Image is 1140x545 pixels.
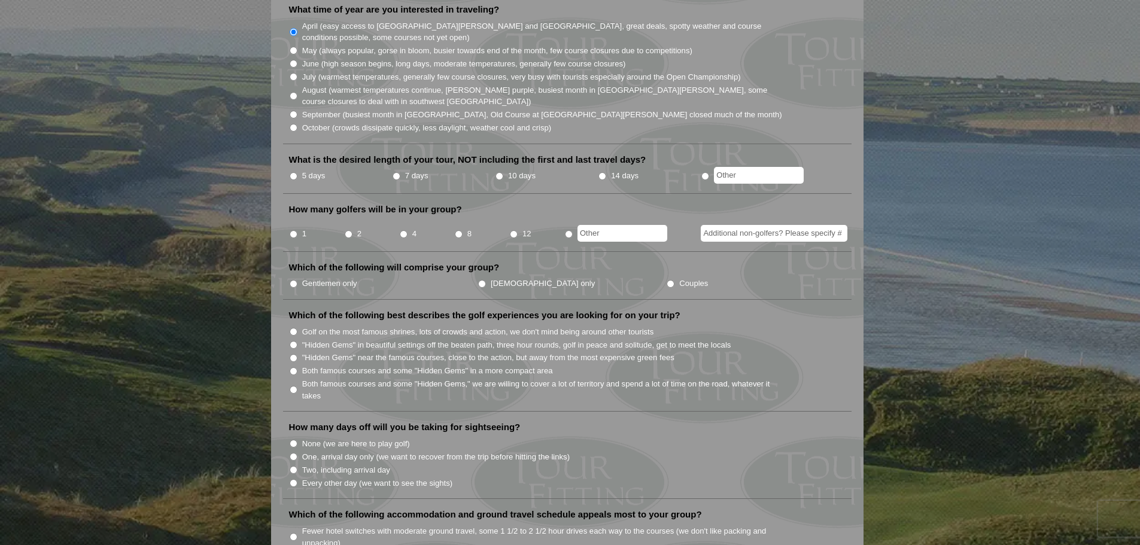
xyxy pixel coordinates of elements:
[289,4,500,16] label: What time of year are you interested in traveling?
[302,352,674,364] label: "Hidden Gems" near the famous courses, close to the action, but away from the most expensive gree...
[289,154,646,166] label: What is the desired length of your tour, NOT including the first and last travel days?
[522,228,531,240] label: 12
[302,326,654,338] label: Golf on the most famous shrines, lots of crowds and action, we don't mind being around other tour...
[302,339,731,351] label: "Hidden Gems" in beautiful settings off the beaten path, three hour rounds, golf in peace and sol...
[577,225,667,242] input: Other
[679,278,708,290] label: Couples
[302,58,626,70] label: June (high season begins, long days, moderate temperatures, generally few course closures)
[302,378,783,401] label: Both famous courses and some "Hidden Gems," we are willing to cover a lot of territory and spend ...
[289,421,521,433] label: How many days off will you be taking for sightseeing?
[302,464,390,476] label: Two, including arrival day
[289,509,702,520] label: Which of the following accommodation and ground travel schedule appeals most to your group?
[289,309,680,321] label: Which of the following best describes the golf experiences you are looking for on your trip?
[302,71,741,83] label: July (warmest temperatures, generally few course closures, very busy with tourists especially aro...
[302,365,553,377] label: Both famous courses and some "Hidden Gems" in a more compact area
[302,84,783,108] label: August (warmest temperatures continue, [PERSON_NAME] purple, busiest month in [GEOGRAPHIC_DATA][P...
[405,170,428,182] label: 7 days
[302,438,410,450] label: None (we are here to play golf)
[491,278,595,290] label: [DEMOGRAPHIC_DATA] only
[302,451,570,463] label: One, arrival day only (we want to recover from the trip before hitting the links)
[302,228,306,240] label: 1
[357,228,361,240] label: 2
[302,278,357,290] label: Gentlemen only
[289,261,500,273] label: Which of the following will comprise your group?
[412,228,417,240] label: 4
[302,170,326,182] label: 5 days
[302,109,782,121] label: September (busiest month in [GEOGRAPHIC_DATA], Old Course at [GEOGRAPHIC_DATA][PERSON_NAME] close...
[302,45,692,57] label: May (always popular, gorse in bloom, busier towards end of the month, few course closures due to ...
[611,170,639,182] label: 14 days
[701,225,847,242] input: Additional non-golfers? Please specify #
[714,167,804,184] input: Other
[289,203,462,215] label: How many golfers will be in your group?
[302,477,452,489] label: Every other day (we want to see the sights)
[302,20,783,44] label: April (easy access to [GEOGRAPHIC_DATA][PERSON_NAME] and [GEOGRAPHIC_DATA], great deals, spotty w...
[508,170,536,182] label: 10 days
[467,228,472,240] label: 8
[302,122,552,134] label: October (crowds dissipate quickly, less daylight, weather cool and crisp)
